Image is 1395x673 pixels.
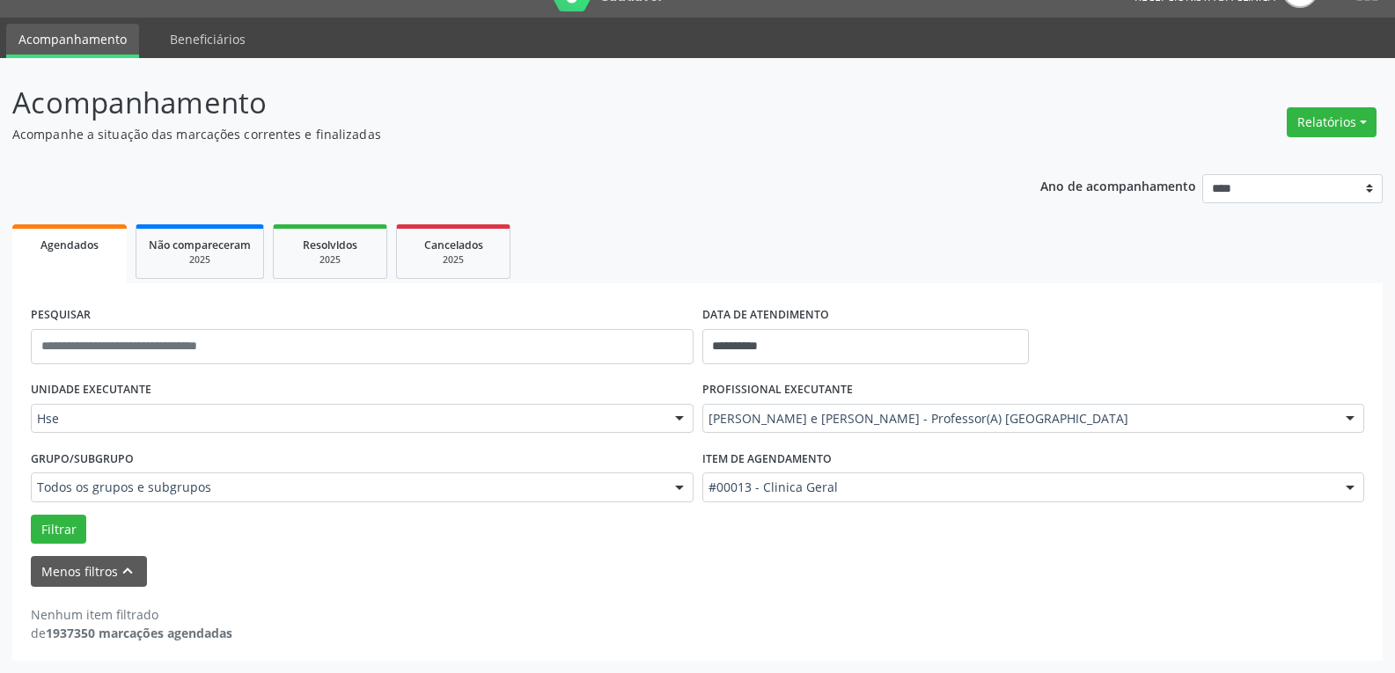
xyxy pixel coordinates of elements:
i: keyboard_arrow_up [118,561,137,581]
label: Grupo/Subgrupo [31,445,134,472]
div: 2025 [149,253,251,267]
span: Todos os grupos e subgrupos [37,479,657,496]
div: de [31,624,232,642]
button: Menos filtroskeyboard_arrow_up [31,556,147,587]
span: Não compareceram [149,238,251,252]
p: Acompanhamento [12,81,972,125]
div: Nenhum item filtrado [31,605,232,624]
span: #00013 - Clinica Geral [709,479,1329,496]
span: Agendados [40,238,99,252]
label: PROFISSIONAL EXECUTANTE [702,377,853,404]
label: PESQUISAR [31,302,91,329]
div: 2025 [286,253,374,267]
a: Acompanhamento [6,24,139,58]
label: Item de agendamento [702,445,832,472]
p: Acompanhe a situação das marcações correntes e finalizadas [12,125,972,143]
span: Resolvidos [303,238,357,252]
span: Hse [37,410,657,428]
strong: 1937350 marcações agendadas [46,625,232,641]
span: Cancelados [424,238,483,252]
p: Ano de acompanhamento [1040,174,1196,196]
label: DATA DE ATENDIMENTO [702,302,829,329]
a: Beneficiários [158,24,258,55]
button: Filtrar [31,515,86,545]
div: 2025 [409,253,497,267]
label: UNIDADE EXECUTANTE [31,377,151,404]
span: [PERSON_NAME] e [PERSON_NAME] - Professor(A) [GEOGRAPHIC_DATA] [709,410,1329,428]
button: Relatórios [1287,107,1377,137]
